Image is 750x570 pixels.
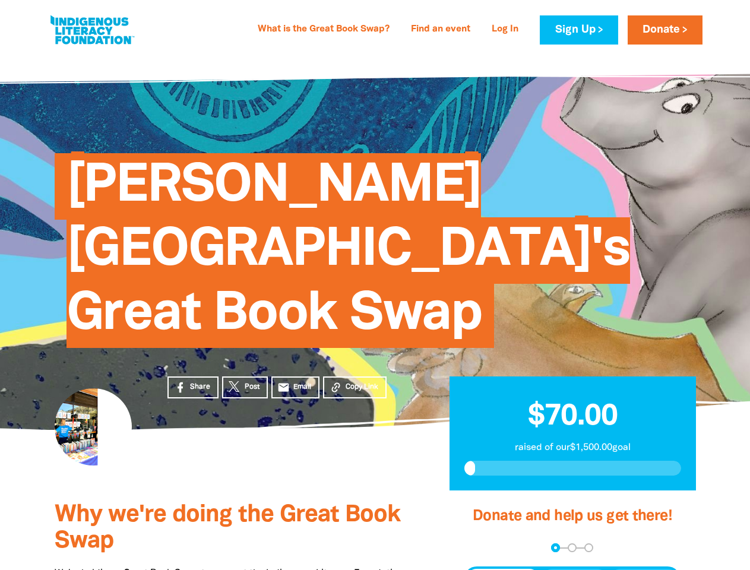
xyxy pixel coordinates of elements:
[528,403,618,430] span: $70.00
[293,382,311,392] span: Email
[167,376,219,398] a: Share
[323,376,387,398] button: Copy Link
[251,20,397,39] a: What is the Great Book Swap?
[245,382,260,392] span: Post
[485,20,526,39] a: Log In
[568,543,577,552] button: Navigate to step 2 of 3 to enter your details
[628,15,702,45] a: Donate
[190,382,210,392] span: Share
[271,376,320,398] a: emailEmail
[346,382,378,392] span: Copy Link
[277,381,290,394] i: email
[55,504,400,552] span: Why we're doing the Great Book Swap
[540,15,618,45] a: Sign Up
[404,20,477,39] a: Find an event
[67,162,630,348] span: [PERSON_NAME][GEOGRAPHIC_DATA]'s Great Book Swap
[222,376,268,398] a: Post
[473,509,672,523] span: Donate and help us get there!
[551,543,560,552] button: Navigate to step 1 of 3 to enter your donation amount
[464,441,681,455] p: raised of our $1,500.00 goal
[584,543,593,552] button: Navigate to step 3 of 3 to enter your payment details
